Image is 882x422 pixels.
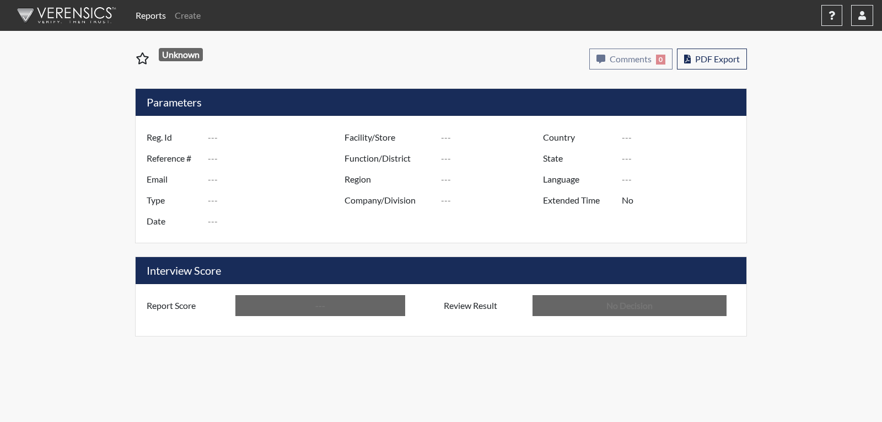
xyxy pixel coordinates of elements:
[136,257,746,284] h5: Interview Score
[138,295,235,316] label: Report Score
[622,190,744,211] input: ---
[610,54,652,64] span: Comments
[535,127,622,148] label: Country
[622,127,744,148] input: ---
[136,89,746,116] h5: Parameters
[336,169,441,190] label: Region
[336,190,441,211] label: Company/Division
[170,4,205,26] a: Create
[208,127,347,148] input: ---
[589,49,673,70] button: Comments0
[138,211,208,232] label: Date
[235,295,405,316] input: ---
[535,190,622,211] label: Extended Time
[441,127,546,148] input: ---
[138,127,208,148] label: Reg. Id
[208,211,347,232] input: ---
[208,148,347,169] input: ---
[441,148,546,169] input: ---
[138,169,208,190] label: Email
[695,54,740,64] span: PDF Export
[656,55,665,65] span: 0
[138,190,208,211] label: Type
[435,295,533,316] label: Review Result
[131,4,170,26] a: Reports
[336,148,441,169] label: Function/District
[535,148,622,169] label: State
[622,148,744,169] input: ---
[441,169,546,190] input: ---
[677,49,747,70] button: PDF Export
[208,169,347,190] input: ---
[535,169,622,190] label: Language
[441,190,546,211] input: ---
[622,169,744,190] input: ---
[208,190,347,211] input: ---
[138,148,208,169] label: Reference #
[336,127,441,148] label: Facility/Store
[159,48,203,61] span: Unknown
[533,295,727,316] input: No Decision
